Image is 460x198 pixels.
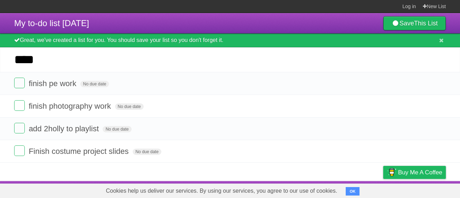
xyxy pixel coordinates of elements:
[312,183,341,196] a: Developers
[398,166,442,179] span: Buy me a coffee
[99,184,344,198] span: Cookies help us deliver our services. By using our services, you agree to our use of cookies.
[29,102,113,110] span: finish photography work
[14,100,25,111] label: Done
[29,124,100,133] span: add 2holly to playlist
[80,81,109,87] span: No due date
[374,183,392,196] a: Privacy
[29,79,78,88] span: finish pe work
[14,78,25,88] label: Done
[14,18,89,28] span: My to-do list [DATE]
[14,145,25,156] label: Done
[133,149,161,155] span: No due date
[350,183,366,196] a: Terms
[289,183,304,196] a: About
[383,166,446,179] a: Buy me a coffee
[115,103,144,110] span: No due date
[14,123,25,133] label: Done
[387,166,396,178] img: Buy me a coffee
[401,183,446,196] a: Suggest a feature
[414,20,438,27] b: This List
[346,187,360,196] button: OK
[383,16,446,30] a: SaveThis List
[103,126,131,132] span: No due date
[29,147,130,156] span: Finish costume project slides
